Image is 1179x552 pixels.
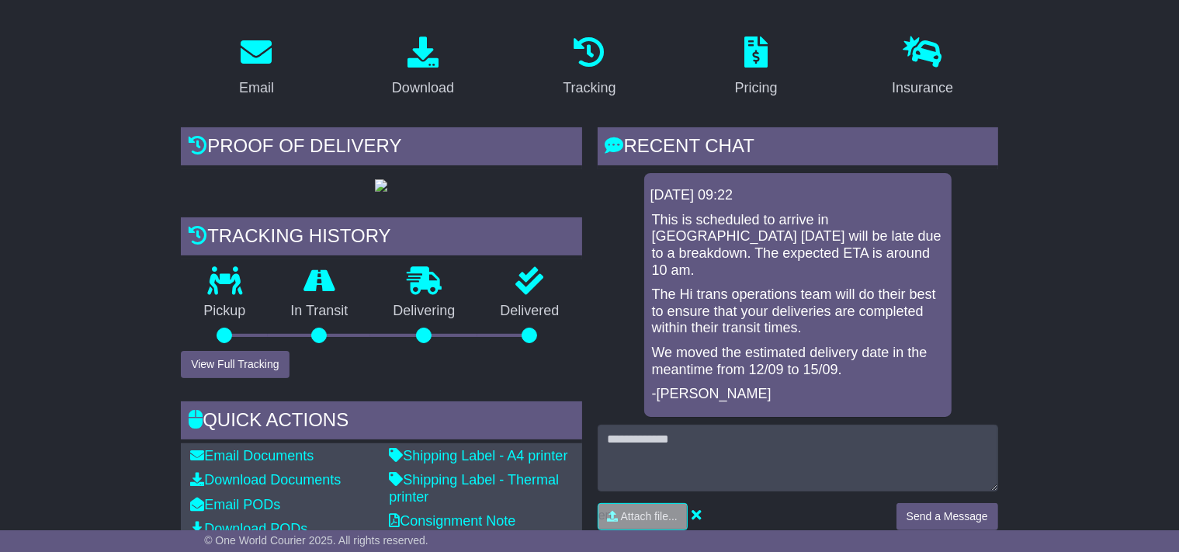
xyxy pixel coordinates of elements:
button: View Full Tracking [181,351,289,378]
div: Tracking history [181,217,581,259]
p: We moved the estimated delivery date in the meantime from 12/09 to 15/09. [652,345,944,378]
button: Send a Message [896,503,998,530]
a: Email Documents [190,448,314,463]
p: Pickup [181,303,268,320]
p: -[PERSON_NAME] [652,386,944,403]
a: Insurance [882,31,963,104]
span: © One World Courier 2025. All rights reserved. [204,534,428,547]
p: In Transit [268,303,370,320]
a: Download Documents [190,472,341,488]
div: [DATE] 09:22 [650,187,945,204]
a: Consignment Note [389,513,515,529]
a: Email PODs [190,497,280,512]
a: Download [382,31,464,104]
div: RECENT CHAT [598,127,998,169]
a: Download PODs [190,521,307,536]
a: Shipping Label - Thermal printer [389,472,559,505]
div: Proof of Delivery [181,127,581,169]
div: Pricing [735,78,778,99]
div: Download [392,78,454,99]
div: Quick Actions [181,401,581,443]
p: This is scheduled to arrive in [GEOGRAPHIC_DATA] [DATE] will be late due to a breakdown. The expe... [652,212,944,279]
div: Email [239,78,274,99]
a: Email [229,31,284,104]
img: GetPodImage [375,179,387,192]
a: Pricing [725,31,788,104]
p: The Hi trans operations team will do their best to ensure that your deliveries are completed with... [652,286,944,337]
a: Shipping Label - A4 printer [389,448,567,463]
a: Tracking [553,31,626,104]
p: Delivering [370,303,477,320]
p: Delivered [477,303,581,320]
div: Insurance [892,78,953,99]
div: Tracking [563,78,616,99]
